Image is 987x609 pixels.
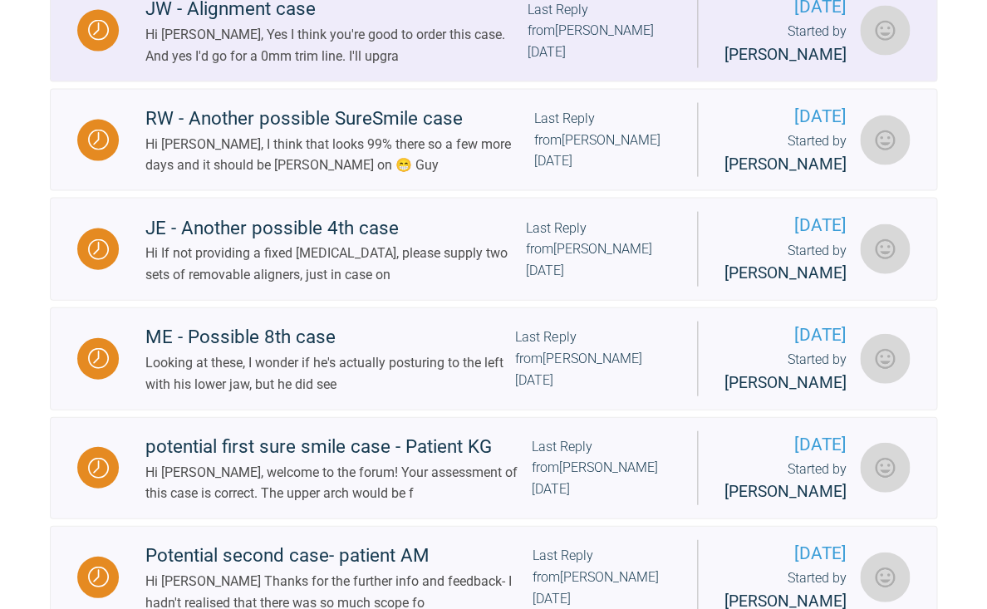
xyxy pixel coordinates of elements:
[724,459,847,505] div: Started by
[145,104,534,134] div: RW - Another possible SureSmile case
[532,436,670,500] div: Last Reply from [PERSON_NAME] [DATE]
[534,108,670,172] div: Last Reply from [PERSON_NAME] [DATE]
[860,443,910,493] img: Farida Abdelaziz
[515,327,670,390] div: Last Reply from [PERSON_NAME] [DATE]
[860,224,910,274] img: Cathryn Sherlock
[88,20,109,41] img: Waiting
[724,103,847,130] span: [DATE]
[88,239,109,260] img: Waiting
[50,89,937,192] a: WaitingRW - Another possible SureSmile caseHi [PERSON_NAME], I think that looks 99% there so a fe...
[145,214,526,243] div: JE - Another possible 4th case
[145,352,515,395] div: Looking at these, I wonder if he's actually posturing to the left with his lower jaw, but he did see
[88,458,109,479] img: Waiting
[724,373,847,392] span: [PERSON_NAME]
[88,348,109,369] img: Waiting
[724,349,847,395] div: Started by
[50,307,937,410] a: WaitingME - Possible 8th caseLooking at these, I wonder if he's actually posturing to the left wi...
[145,541,533,571] div: Potential second case- patient AM
[724,263,847,282] span: [PERSON_NAME]
[145,134,534,176] div: Hi [PERSON_NAME], I think that looks 99% there so a few more days and it should be [PERSON_NAME] ...
[145,243,526,285] div: Hi If not providing a fixed [MEDICAL_DATA], please supply two sets of removable aligners, just in...
[88,567,109,587] img: Waiting
[145,24,527,66] div: Hi [PERSON_NAME], Yes I think you're good to order this case. And yes I'd go for a 0mm trim line....
[724,482,847,501] span: [PERSON_NAME]
[50,198,937,301] a: WaitingJE - Another possible 4th caseHi If not providing a fixed [MEDICAL_DATA], please supply tw...
[526,218,670,282] div: Last Reply from [PERSON_NAME] [DATE]
[860,334,910,384] img: Cathryn Sherlock
[724,45,847,64] span: [PERSON_NAME]
[724,130,847,177] div: Started by
[145,322,515,352] div: ME - Possible 8th case
[724,240,847,287] div: Started by
[724,212,847,239] span: [DATE]
[145,432,532,462] div: potential first sure smile case - Patient KG
[145,462,532,504] div: Hi [PERSON_NAME], welcome to the forum! Your assessment of this case is correct. The upper arch w...
[724,155,847,174] span: [PERSON_NAME]
[724,21,847,67] div: Started by
[724,322,847,349] span: [DATE]
[88,130,109,150] img: Waiting
[724,431,847,459] span: [DATE]
[724,540,847,567] span: [DATE]
[50,417,937,520] a: Waitingpotential first sure smile case - Patient KGHi [PERSON_NAME], welcome to the forum! Your a...
[860,553,910,602] img: Chris Pritchard
[533,545,670,609] div: Last Reply from [PERSON_NAME] [DATE]
[860,115,910,165] img: Cathryn Sherlock
[860,6,910,56] img: Cathryn Sherlock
